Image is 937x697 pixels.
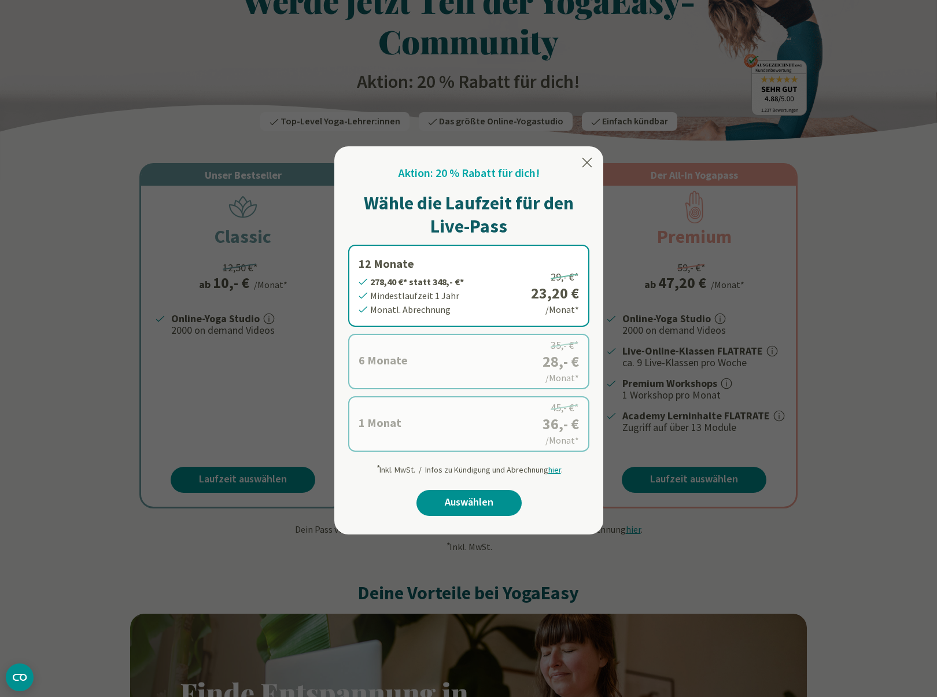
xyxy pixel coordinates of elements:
[399,165,540,182] h2: Aktion: 20 % Rabatt für dich!
[375,459,563,476] div: Inkl. MwSt. / Infos zu Kündigung und Abrechnung .
[6,663,34,691] button: CMP-Widget öffnen
[548,464,561,475] span: hier
[416,490,522,516] a: Auswählen
[348,191,589,238] h1: Wähle die Laufzeit für den Live-Pass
